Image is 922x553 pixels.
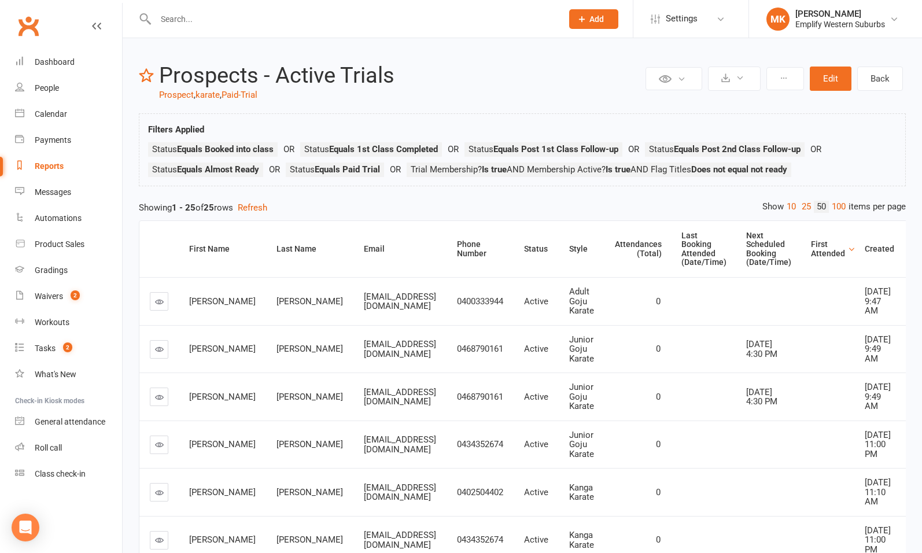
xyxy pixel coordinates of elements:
a: Payments [15,127,122,153]
a: Waivers 2 [15,283,122,309]
span: Status [152,144,274,154]
span: [DATE] 11:00 PM [865,430,891,459]
div: Created [865,245,894,253]
span: Junior Goju Karate [569,334,594,364]
span: [EMAIL_ADDRESS][DOMAIN_NAME] [364,434,436,455]
strong: Equals Booked into class [177,144,274,154]
a: Calendar [15,101,122,127]
a: Back [857,67,903,91]
span: 0 [656,392,661,402]
a: Dashboard [15,49,122,75]
span: [EMAIL_ADDRESS][DOMAIN_NAME] [364,387,436,407]
span: Trial Membership? [411,164,507,175]
span: [PERSON_NAME] [189,487,256,497]
div: Calendar [35,109,67,119]
strong: Filters Applied [148,124,204,135]
div: First Attended [811,240,845,258]
span: Kanga Karate [569,530,594,550]
div: Messages [35,187,71,197]
div: First Name [189,245,257,253]
span: Active [524,439,548,449]
span: Status [649,144,801,154]
span: [EMAIL_ADDRESS][DOMAIN_NAME] [364,530,436,550]
span: [DATE] 11:10 AM [865,477,891,507]
a: What's New [15,362,122,388]
span: [PERSON_NAME] [276,487,343,497]
span: Settings [666,6,698,32]
span: [PERSON_NAME] [276,344,343,354]
span: Active [524,534,548,545]
div: People [35,83,59,93]
div: Reports [35,161,64,171]
a: 25 [799,201,814,213]
span: Active [524,392,548,402]
span: Status [290,164,380,175]
a: Clubworx [14,12,43,40]
strong: Equals 1st Class Completed [329,144,438,154]
span: Adult Goju Karate [569,286,594,316]
a: Roll call [15,435,122,461]
span: Active [524,296,548,307]
span: [PERSON_NAME] [189,439,256,449]
strong: Equals Almost Ready [177,164,259,175]
div: Show items per page [762,201,906,213]
strong: 1 - 25 [172,202,196,213]
div: Roll call [35,443,62,452]
div: Automations [35,213,82,223]
span: [PERSON_NAME] [189,296,256,307]
span: Add [589,14,604,24]
span: [PERSON_NAME] [276,392,343,402]
span: 0434352674 [457,439,503,449]
div: Payments [35,135,71,145]
span: 0 [656,296,661,307]
span: Status [304,144,438,154]
span: 2 [71,290,80,300]
div: General attendance [35,417,105,426]
span: [PERSON_NAME] [189,534,256,545]
div: Workouts [35,318,69,327]
a: Tasks 2 [15,336,122,362]
a: Automations [15,205,122,231]
div: Status [524,245,549,253]
span: 0402504402 [457,487,503,497]
span: Junior Goju Karate [569,430,594,459]
div: Style [569,245,595,253]
div: MK [766,8,790,31]
span: [EMAIL_ADDRESS][DOMAIN_NAME] [364,339,436,359]
div: Dashboard [35,57,75,67]
a: Workouts [15,309,122,336]
strong: 25 [204,202,214,213]
div: Class check-in [35,469,86,478]
a: Reports [15,153,122,179]
div: Product Sales [35,239,84,249]
a: General attendance kiosk mode [15,409,122,435]
strong: Does not equal not ready [691,164,787,175]
a: People [15,75,122,101]
div: Gradings [35,266,68,275]
span: [PERSON_NAME] [189,392,256,402]
span: , [194,90,196,100]
strong: Is true [606,164,630,175]
span: [PERSON_NAME] [276,534,343,545]
span: 0468790161 [457,344,503,354]
span: [DATE] 9:49 AM [865,382,891,411]
div: Email [364,245,437,253]
strong: Equals Post 2nd Class Follow-up [674,144,801,154]
span: 0 [656,439,661,449]
a: Prospect [159,90,194,100]
button: Edit [810,67,851,91]
span: Junior Goju Karate [569,382,594,411]
span: Kanga Karate [569,482,594,503]
span: [DATE] 9:47 AM [865,286,891,316]
span: [PERSON_NAME] [276,439,343,449]
span: 2 [63,342,72,352]
button: Refresh [238,201,267,215]
div: Last Name [276,245,344,253]
h2: Prospects - Active Trials [159,64,643,88]
span: [DATE] 9:49 AM [865,334,891,364]
div: What's New [35,370,76,379]
div: Attendances (Total) [615,240,662,258]
button: Add [569,9,618,29]
div: Last Booking Attended (Date/Time) [681,231,726,267]
span: [PERSON_NAME] [189,344,256,354]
